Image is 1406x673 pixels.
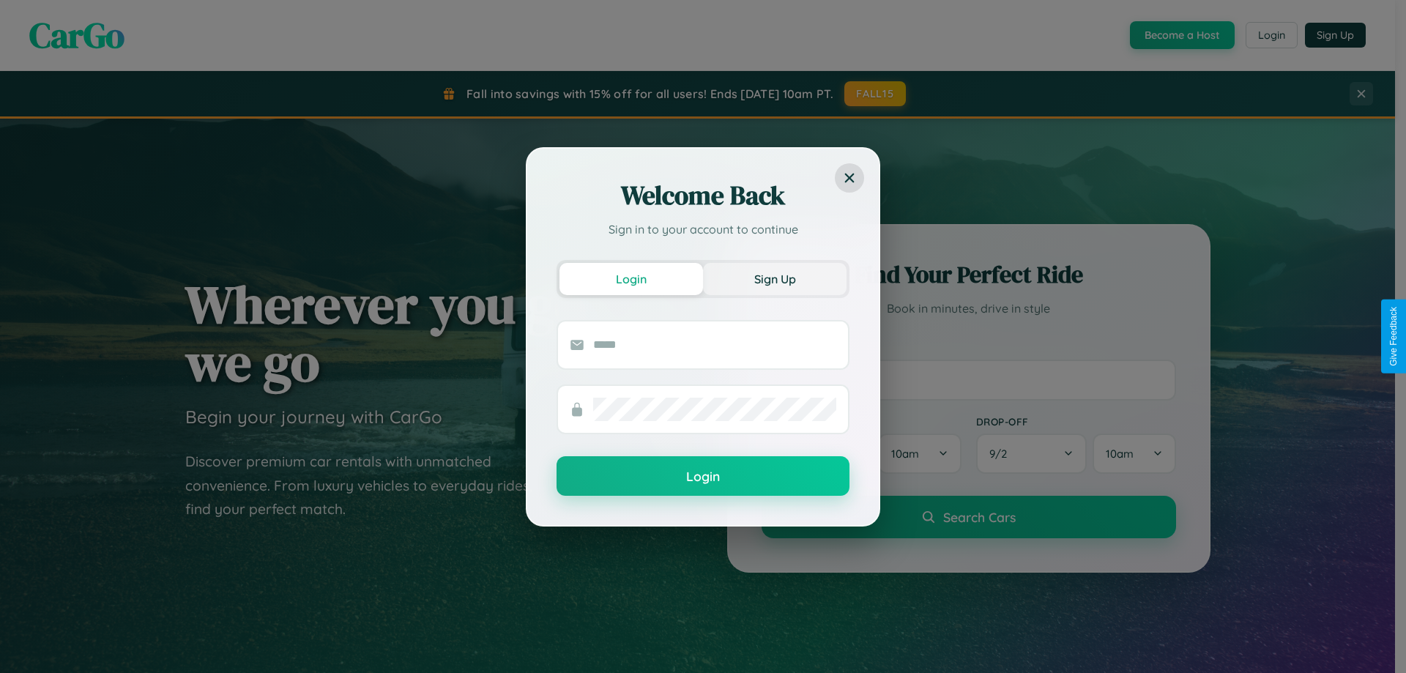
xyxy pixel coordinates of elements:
[703,263,847,295] button: Sign Up
[1388,307,1399,366] div: Give Feedback
[557,456,849,496] button: Login
[559,263,703,295] button: Login
[557,178,849,213] h2: Welcome Back
[557,220,849,238] p: Sign in to your account to continue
